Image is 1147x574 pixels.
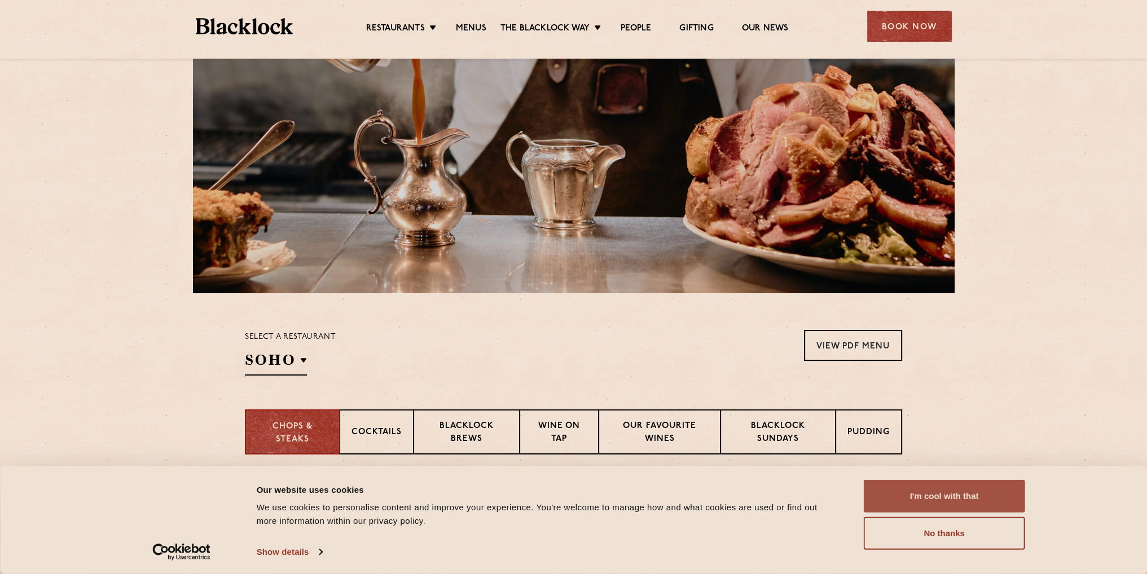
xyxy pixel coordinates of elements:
a: View PDF Menu [804,330,902,361]
button: No thanks [864,517,1025,550]
p: Cocktails [351,426,402,440]
p: Pudding [847,426,890,440]
a: People [621,23,651,36]
p: Chops & Steaks [257,421,328,446]
p: Our favourite wines [610,420,708,447]
a: Usercentrics Cookiebot - opens in a new window [132,544,231,560]
p: Wine on Tap [531,420,587,447]
h2: SOHO [245,350,307,376]
a: Our News [742,23,789,36]
a: Show details [257,544,322,560]
p: Blacklock Brews [425,420,508,447]
div: We use cookies to personalise content and improve your experience. You're welcome to manage how a... [257,501,838,528]
div: Our website uses cookies [257,483,838,496]
img: BL_Textured_Logo-footer-cropped.svg [196,18,293,34]
button: I'm cool with that [864,480,1025,513]
a: The Blacklock Way [500,23,590,36]
p: Select a restaurant [245,330,336,345]
div: Book Now [867,11,952,42]
a: Gifting [679,23,713,36]
p: Blacklock Sundays [732,420,824,447]
a: Restaurants [366,23,425,36]
a: Menus [456,23,486,36]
